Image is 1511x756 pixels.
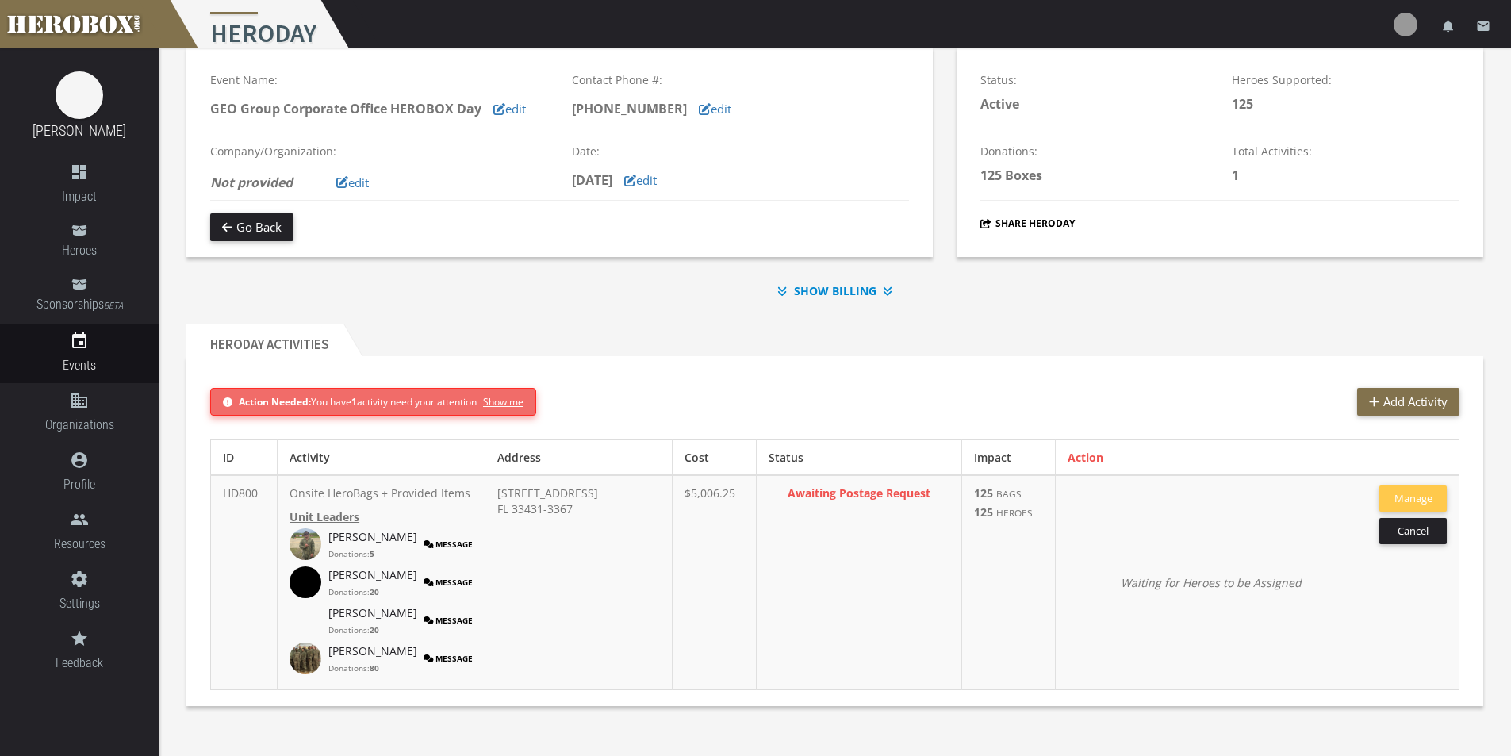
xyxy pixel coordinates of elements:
p: Date: [572,142,910,160]
b: 1 [351,395,356,409]
img: image [290,528,321,560]
b: [PHONE_NUMBER] [572,100,687,117]
button: Manage [1379,485,1447,512]
button: Message [424,604,473,636]
a: [PERSON_NAME] [328,567,417,583]
b: 5 [370,548,374,559]
img: image [56,71,103,119]
b: 125 Boxes [980,167,1042,184]
p: Status: [980,71,1208,89]
span: Show me [485,393,527,411]
small: HEROES [996,506,1033,519]
p: Heroes Supported: [1232,71,1459,89]
p: Donations: [328,662,382,673]
th: Impact [962,440,1056,476]
img: image [290,566,321,598]
p: Donations: [328,624,382,635]
p: Donations: [328,548,382,559]
small: BETA [104,301,123,311]
b: Active [980,95,1019,113]
small: BAGS [996,487,1022,500]
td: $5,006.25 [672,475,757,690]
i: Waiting for Heroes to be Assigned [1121,575,1302,590]
p: Contact Phone #: [572,71,910,89]
button: Message [424,528,473,560]
span: You have activity need your attention [236,393,479,411]
h2: HeroDay Activities [186,324,343,356]
a: [PERSON_NAME] [328,605,417,621]
td: HD800 [211,475,278,690]
span: 1 [1232,167,1239,184]
div: SHOW BILLING [186,282,1483,300]
i: email [1476,19,1490,33]
b: 20 [370,624,379,635]
b: 125 [974,485,993,501]
b: 125 [974,505,993,520]
p: Event Name: [210,71,548,89]
b: GEO Group Corporate Office HEROBOX Day [210,100,481,117]
img: user-image [1394,13,1417,36]
td: [STREET_ADDRESS] FL 33431-3367 [485,475,672,690]
b: SHOW BILLING [794,282,876,300]
section: HeroDay Activities [186,324,1483,706]
a: [PERSON_NAME] [328,529,417,545]
p: Awaiting Postage Request [769,485,949,501]
i: Not provided [210,174,293,191]
button: edit [481,95,538,123]
a: [PERSON_NAME] [33,122,126,139]
button: edit [687,95,743,123]
section: Impact [957,15,1483,257]
th: ID [211,440,278,476]
th: Cost [672,440,757,476]
p: Onsite HeroBags + Provided Items [290,485,473,501]
b: [DATE] [572,171,612,189]
p: Donations: [980,142,1208,160]
p: Donations: [328,586,382,597]
a: Add Activity [1357,388,1459,416]
i: notifications [1441,19,1455,33]
button: Message [424,643,473,674]
b: 80 [370,662,379,673]
button: Cancel [1379,518,1447,544]
button: Go Back [210,213,293,241]
a: [PERSON_NAME] [328,643,417,659]
button: Message [424,566,473,598]
button: edit [612,167,669,194]
th: Activity [278,440,485,476]
th: Status [757,440,962,476]
span: Action [1068,450,1103,465]
th: Address [485,440,672,476]
span: 125 [1232,95,1253,113]
img: image [290,604,321,636]
b: 20 [370,586,379,597]
section: Event Details [186,15,933,257]
button: edit [324,169,381,197]
b: Unit Leaders [290,509,359,524]
i: event [70,332,89,351]
b: Action Needed: [236,395,310,409]
button: Share HeroDay [980,214,1075,232]
p: Total Activities: [1232,142,1459,160]
img: image [290,643,321,674]
p: Company/Organization: [210,142,548,160]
